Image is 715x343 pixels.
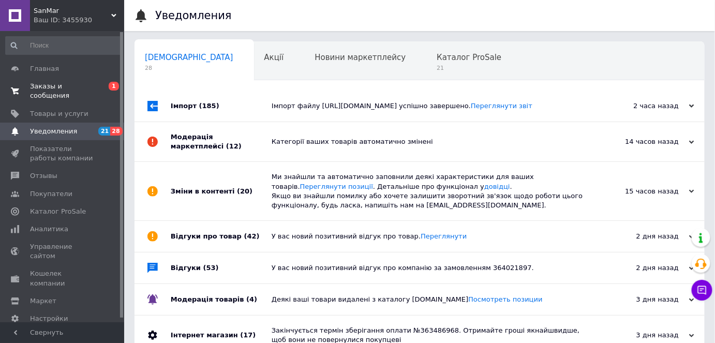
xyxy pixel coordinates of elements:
div: 2 часа назад [591,101,694,111]
span: Настройки [30,314,68,323]
span: Маркет [30,296,56,306]
div: 15 часов назад [591,187,694,196]
span: 28 [110,127,122,136]
span: 1 [109,82,119,91]
span: Новини маркетплейсу [315,53,406,62]
span: 21 [98,127,110,136]
span: Отзывы [30,171,57,181]
a: Переглянути позиції [300,183,373,190]
div: Ваш ID: 3455930 [34,16,124,25]
div: Імпорт файлу [URL][DOMAIN_NAME] успішно завершено. [272,101,591,111]
span: Заказы и сообщения [30,82,96,100]
span: Покупатели [30,189,72,199]
span: (185) [199,102,219,110]
span: Кошелек компании [30,269,96,288]
span: 28 [145,64,233,72]
div: Категорії ваших товарів автоматично змінені [272,137,591,146]
div: Відгуки [171,252,272,284]
span: Уведомления [30,127,77,136]
div: Модерація товарів [171,284,272,315]
span: 21 [437,64,501,72]
span: Аналитика [30,225,68,234]
span: SanMar [34,6,111,16]
span: (17) [240,331,256,339]
span: (42) [244,232,260,240]
span: Каталог ProSale [30,207,86,216]
div: 2 дня назад [591,232,694,241]
div: Деякі ваші товари видалені з каталогу [DOMAIN_NAME] [272,295,591,304]
span: (53) [203,264,219,272]
span: Главная [30,64,59,73]
div: Відгуки про товар [171,221,272,252]
div: Модерація маркетплейсі [171,122,272,161]
a: довідці [484,183,510,190]
div: 14 часов назад [591,137,694,146]
div: Імпорт [171,91,272,122]
div: У вас новий позитивний відгук про товар. [272,232,591,241]
div: Ми знайшли та автоматично заповнили деякі характеристики для ваших товарів. . Детальніше про функ... [272,172,591,210]
span: Показатели работы компании [30,144,96,163]
span: (4) [246,295,257,303]
input: Поиск [5,36,122,55]
span: (20) [237,187,252,195]
span: [DEMOGRAPHIC_DATA] [145,53,233,62]
a: Переглянути [421,232,467,240]
div: 3 дня назад [591,331,694,340]
div: У вас новий позитивний відгук про компанію за замовленням 364021897. [272,263,591,273]
span: Товары и услуги [30,109,88,118]
button: Чат с покупателем [692,280,712,301]
div: 2 дня назад [591,263,694,273]
a: Переглянути звіт [471,102,532,110]
span: Каталог ProSale [437,53,501,62]
div: Зміни в контенті [171,162,272,220]
span: Акції [264,53,284,62]
h1: Уведомления [155,9,232,22]
span: (12) [226,142,242,150]
a: Посмотреть позиции [468,295,542,303]
div: 3 дня назад [591,295,694,304]
span: Управление сайтом [30,242,96,261]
